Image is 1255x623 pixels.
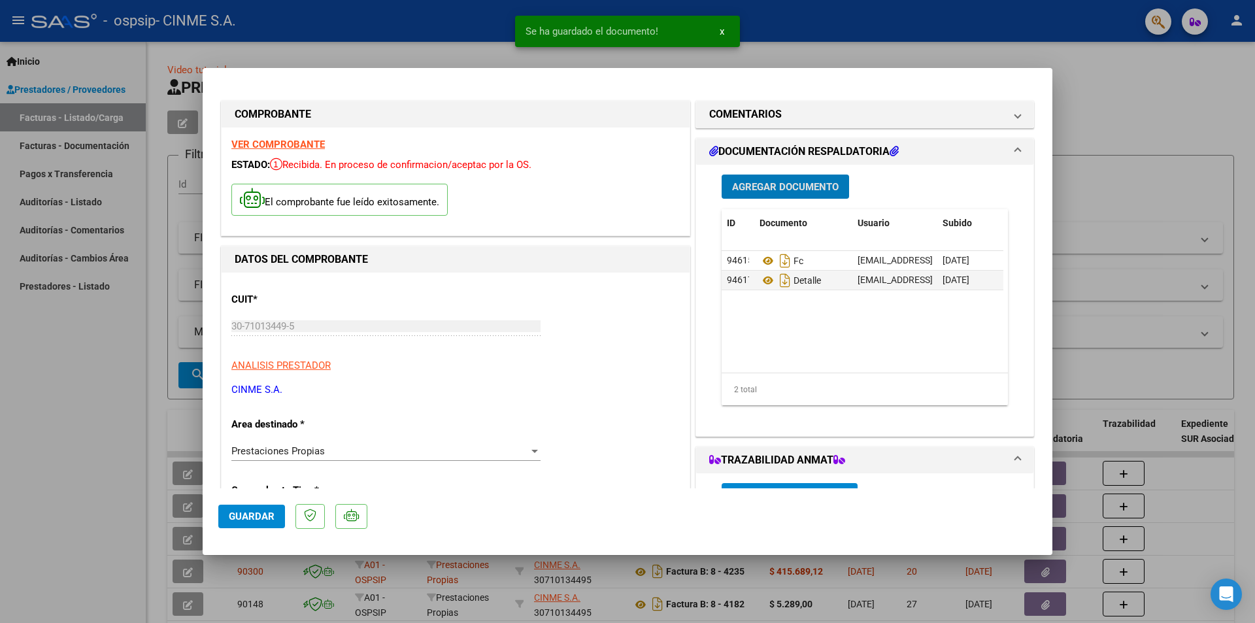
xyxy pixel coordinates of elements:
button: Guardar [218,505,285,528]
span: [DATE] [943,255,969,265]
span: Recibida. En proceso de confirmacion/aceptac por la OS. [270,159,531,171]
datatable-header-cell: Documento [754,209,852,237]
span: [EMAIL_ADDRESS][DOMAIN_NAME] - CINME S.A (11100) [858,255,1088,265]
mat-expansion-panel-header: DOCUMENTACIÓN RESPALDATORIA [696,139,1033,165]
mat-expansion-panel-header: COMENTARIOS [696,101,1033,127]
strong: DATOS DEL COMPROBANTE [235,253,368,265]
span: Prestaciones Propias [231,445,325,457]
span: Fc [760,256,803,266]
span: 94615 [727,255,753,265]
span: Subido [943,218,972,228]
mat-expansion-panel-header: TRAZABILIDAD ANMAT [696,447,1033,473]
span: ANALISIS PRESTADOR [231,360,331,371]
p: CINME S.A. [231,382,680,397]
span: [DATE] [943,275,969,285]
h1: DOCUMENTACIÓN RESPALDATORIA [709,144,899,160]
span: ID [727,218,735,228]
button: Agregar Documento [722,175,849,199]
button: Agregar Trazabilidad [722,483,858,507]
span: Usuario [858,218,890,228]
datatable-header-cell: Usuario [852,209,937,237]
p: CUIT [231,292,366,307]
span: Agregar Documento [732,181,839,193]
strong: COMPROBANTE [235,108,311,120]
a: VER COMPROBANTE [231,139,325,150]
p: Comprobante Tipo * [231,483,366,498]
p: El comprobante fue leído exitosamente. [231,184,448,216]
span: Guardar [229,511,275,522]
span: Documento [760,218,807,228]
datatable-header-cell: ID [722,209,754,237]
i: Descargar documento [777,250,794,271]
span: Detalle [760,275,821,286]
i: Descargar documento [777,270,794,291]
h1: COMENTARIOS [709,107,782,122]
div: 2 total [722,373,1008,406]
button: x [709,20,735,43]
h1: TRAZABILIDAD ANMAT [709,452,845,468]
span: x [720,25,724,37]
span: [EMAIL_ADDRESS][DOMAIN_NAME] - CINME S.A (11100) [858,275,1088,285]
datatable-header-cell: Subido [937,209,1003,237]
div: Open Intercom Messenger [1211,579,1242,610]
p: Area destinado * [231,417,366,432]
datatable-header-cell: Acción [1003,209,1068,237]
span: Se ha guardado el documento! [526,25,658,38]
div: DOCUMENTACIÓN RESPALDATORIA [696,165,1033,436]
span: ESTADO: [231,159,270,171]
span: 94617 [727,275,753,285]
